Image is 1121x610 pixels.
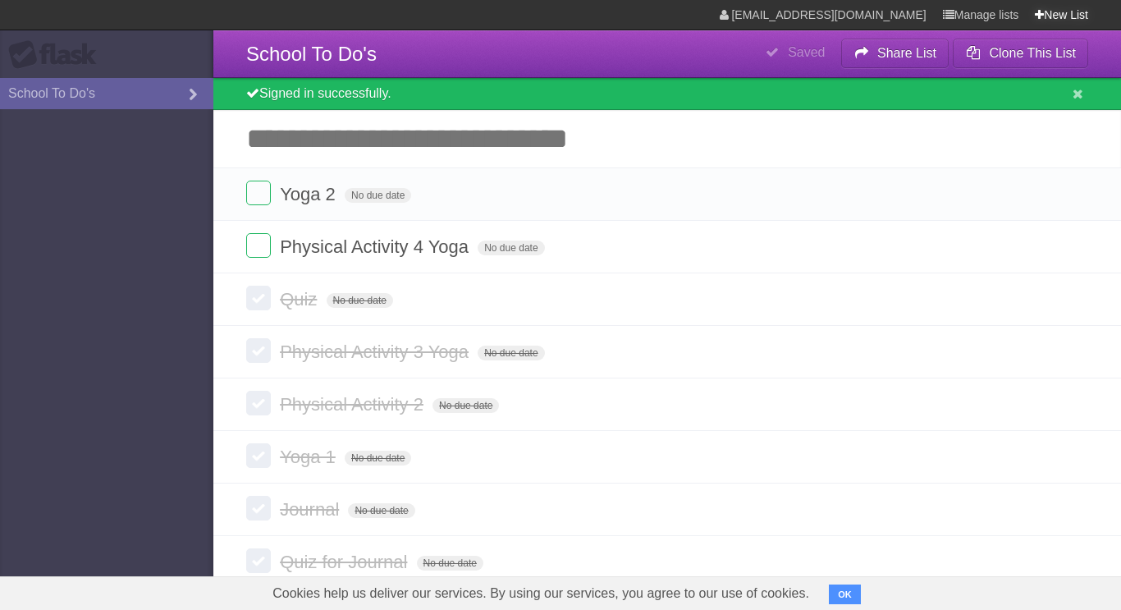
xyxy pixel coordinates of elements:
label: Done [246,286,271,310]
label: Done [246,496,271,521]
button: Share List [841,39,949,68]
label: Done [246,391,271,415]
span: Physical Activity 2 [280,394,428,415]
span: Yoga 2 [280,184,340,204]
div: Signed in successfully. [213,78,1121,110]
label: Done [246,233,271,258]
span: No due date [345,451,411,466]
label: Done [246,548,271,573]
label: Done [246,181,271,205]
button: Clone This List [953,39,1088,68]
span: Physical Activity 3 Yoga [280,342,473,362]
span: No due date [478,241,544,255]
b: Share List [877,46,936,60]
label: Done [246,338,271,363]
b: Saved [788,45,825,59]
span: No due date [432,398,499,413]
button: OK [829,585,861,604]
span: No due date [417,556,483,571]
label: Done [246,443,271,468]
div: Flask [8,40,107,70]
span: No due date [345,188,411,203]
span: Quiz for Journal [280,552,411,572]
span: No due date [348,503,414,518]
span: No due date [478,346,544,360]
span: Yoga 1 [280,447,340,467]
span: No due date [327,293,393,308]
b: Clone This List [989,46,1076,60]
span: School To Do's [246,43,377,65]
span: Journal [280,499,343,520]
span: Cookies help us deliver our services. By using our services, you agree to our use of cookies. [256,577,826,610]
span: Quiz [280,289,321,310]
span: Physical Activity 4 Yoga [280,236,473,257]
